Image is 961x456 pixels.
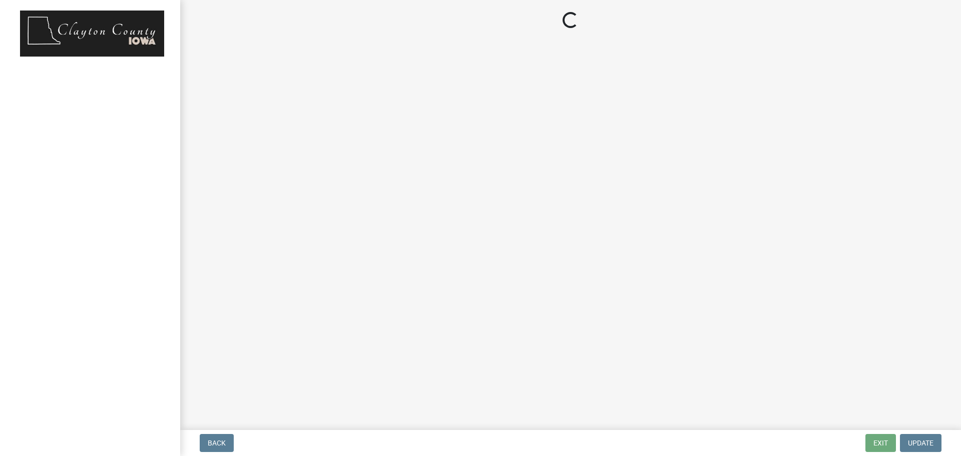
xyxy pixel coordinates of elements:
[865,434,896,452] button: Exit
[908,439,933,447] span: Update
[200,434,234,452] button: Back
[20,11,164,57] img: Clayton County, Iowa
[900,434,941,452] button: Update
[208,439,226,447] span: Back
